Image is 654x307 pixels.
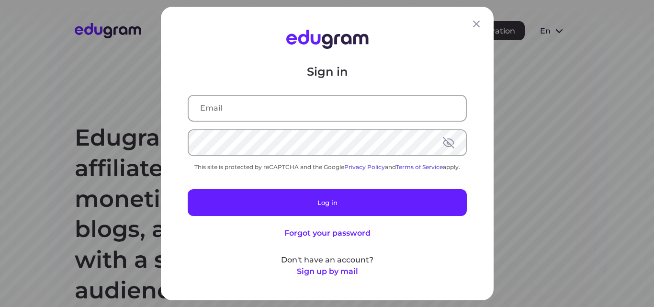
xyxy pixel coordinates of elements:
[396,163,443,171] a: Terms of Service
[188,64,467,80] p: Sign in
[284,227,370,239] button: Forgot your password
[296,266,358,277] button: Sign up by mail
[188,163,467,171] div: This site is protected by reCAPTCHA and the Google and apply.
[189,96,466,121] input: Email
[286,30,368,49] img: Edugram Logo
[188,254,467,266] p: Don't have an account?
[344,163,385,171] a: Privacy Policy
[188,189,467,216] button: Log in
